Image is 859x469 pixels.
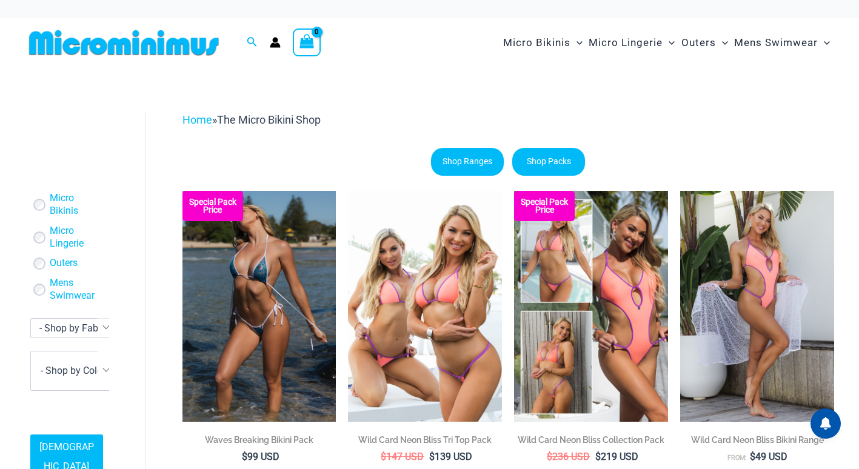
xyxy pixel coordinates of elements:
[547,451,590,462] bdi: 236 USD
[429,451,472,462] bdi: 139 USD
[39,322,109,334] span: - Shop by Fabric
[818,27,830,58] span: Menu Toggle
[182,198,243,214] b: Special Pack Price
[680,434,834,450] a: Wild Card Neon Bliss Bikini Range
[242,451,247,462] span: $
[500,24,586,61] a: Micro BikinisMenu ToggleMenu Toggle
[31,319,115,338] span: - Shop by Fabric
[570,27,583,58] span: Menu Toggle
[24,29,224,56] img: MM SHOP LOGO FLAT
[31,351,115,390] span: - Shop by Color
[514,191,668,422] a: Collection Pack (7) Collection Pack B (1)Collection Pack B (1)
[50,192,101,218] a: Micro Bikinis
[270,37,281,48] a: Account icon link
[586,24,678,61] a: Micro LingerieMenu ToggleMenu Toggle
[247,35,258,50] a: Search icon link
[242,451,279,462] bdi: 99 USD
[680,191,834,422] a: Wild Card Neon Bliss 312 Top 01Wild Card Neon Bliss 819 One Piece St Martin 5996 Sarong 04Wild Ca...
[734,27,818,58] span: Mens Swimwear
[498,22,835,63] nav: Site Navigation
[182,191,336,422] a: Waves Breaking Ocean 312 Top 456 Bottom 08 Waves Breaking Ocean 312 Top 456 Bottom 04Waves Breaki...
[680,434,834,446] h2: Wild Card Neon Bliss Bikini Range
[731,24,833,61] a: Mens SwimwearMenu ToggleMenu Toggle
[348,434,502,450] a: Wild Card Neon Bliss Tri Top Pack
[50,225,101,250] a: Micro Lingerie
[348,434,502,446] h2: Wild Card Neon Bliss Tri Top Pack
[182,113,321,126] span: »
[680,191,834,422] img: Wild Card Neon Bliss 312 Top 01
[681,27,716,58] span: Outers
[293,28,321,56] a: View Shopping Cart, empty
[348,191,502,422] a: Wild Card Neon Bliss Tri Top PackWild Card Neon Bliss Tri Top Pack BWild Card Neon Bliss Tri Top ...
[431,148,504,176] a: Shop Ranges
[595,451,601,462] span: $
[381,451,424,462] bdi: 147 USD
[30,351,115,391] span: - Shop by Color
[182,191,336,422] img: Waves Breaking Ocean 312 Top 456 Bottom 08
[595,451,638,462] bdi: 219 USD
[514,198,575,214] b: Special Pack Price
[182,113,212,126] a: Home
[182,434,336,450] a: Waves Breaking Bikini Pack
[41,365,105,376] span: - Shop by Color
[429,451,435,462] span: $
[514,434,668,446] h2: Wild Card Neon Bliss Collection Pack
[750,451,755,462] span: $
[589,27,663,58] span: Micro Lingerie
[512,148,585,176] a: Shop Packs
[348,191,502,422] img: Wild Card Neon Bliss Tri Top Pack
[663,27,675,58] span: Menu Toggle
[547,451,552,462] span: $
[514,191,668,422] img: Collection Pack (7)
[716,27,728,58] span: Menu Toggle
[50,257,78,270] a: Outers
[381,451,386,462] span: $
[182,434,336,446] h2: Waves Breaking Bikini Pack
[217,113,321,126] span: The Micro Bikini Shop
[514,434,668,450] a: Wild Card Neon Bliss Collection Pack
[750,451,787,462] bdi: 49 USD
[678,24,731,61] a: OutersMenu ToggleMenu Toggle
[727,454,747,462] span: From:
[503,27,570,58] span: Micro Bikinis
[50,277,101,302] a: Mens Swimwear
[30,318,115,338] span: - Shop by Fabric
